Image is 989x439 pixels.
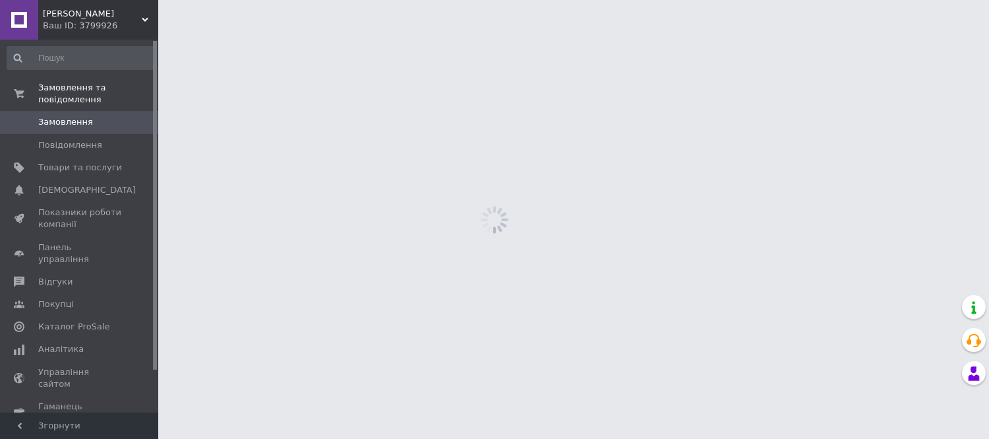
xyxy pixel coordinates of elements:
span: Повідомлення [38,139,102,151]
input: Пошук [7,46,156,70]
span: Управління сайтом [38,366,122,390]
span: Замовлення [38,116,93,128]
span: Гаманець компанії [38,401,122,424]
span: Замовлення та повідомлення [38,82,158,106]
span: Аналітика [38,343,84,355]
span: Товари та послуги [38,162,122,174]
span: Покупці [38,298,74,310]
span: NAO pizham [43,8,142,20]
span: Каталог ProSale [38,321,109,333]
span: [DEMOGRAPHIC_DATA] [38,184,136,196]
div: Ваш ID: 3799926 [43,20,158,32]
span: Панель управління [38,242,122,265]
span: Показники роботи компанії [38,207,122,230]
span: Відгуки [38,276,73,288]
